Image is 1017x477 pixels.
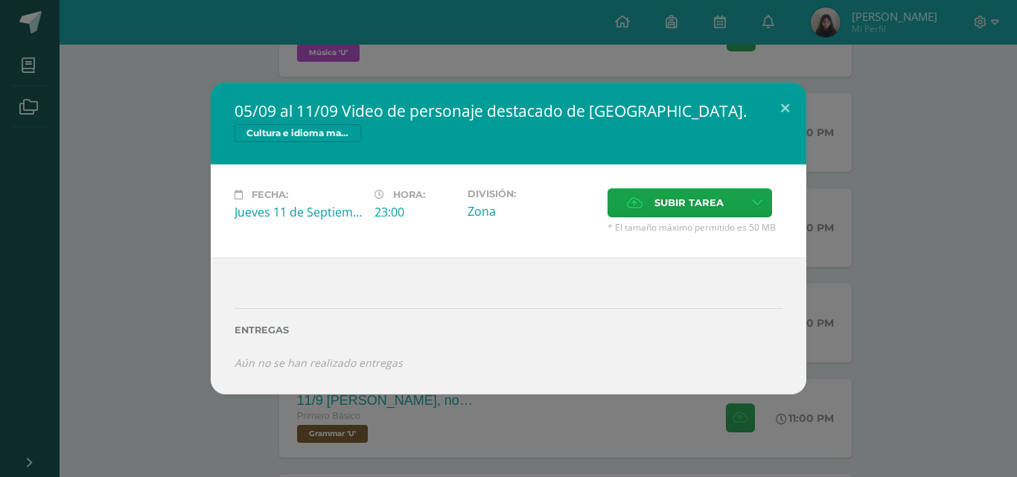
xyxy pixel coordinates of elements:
i: Aún no se han realizado entregas [235,356,403,370]
label: División: [468,188,596,199]
span: Fecha: [252,189,288,200]
div: Zona [468,203,596,220]
div: Jueves 11 de Septiembre [235,204,363,220]
label: Entregas [235,324,782,336]
h2: 05/09 al 11/09 Video de personaje destacado de [GEOGRAPHIC_DATA]. [235,100,782,121]
div: 23:00 [374,204,456,220]
button: Close (Esc) [764,83,806,133]
span: * El tamaño máximo permitido es 50 MB [608,221,782,234]
span: Hora: [393,189,425,200]
span: Subir tarea [654,189,724,217]
span: Cultura e idioma maya [235,124,361,142]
